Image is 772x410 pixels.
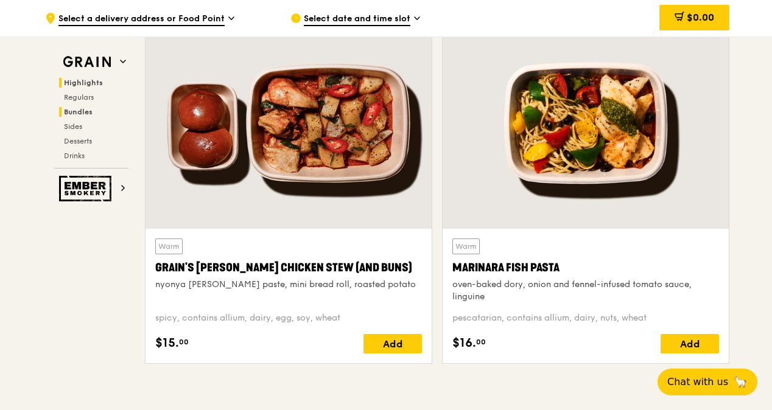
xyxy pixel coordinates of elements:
[476,337,486,347] span: 00
[155,279,422,291] div: nyonya [PERSON_NAME] paste, mini bread roll, roasted potato
[658,369,757,395] button: Chat with us🦙
[179,337,189,347] span: 00
[452,259,719,276] div: Marinara Fish Pasta
[687,12,714,23] span: $0.00
[64,78,103,87] span: Highlights
[452,238,480,254] div: Warm
[59,176,115,201] img: Ember Smokery web logo
[58,13,225,26] span: Select a delivery address or Food Point
[452,279,719,303] div: oven-baked dory, onion and fennel-infused tomato sauce, linguine
[155,259,422,276] div: Grain's [PERSON_NAME] Chicken Stew (and buns)
[155,312,422,324] div: spicy, contains allium, dairy, egg, soy, wheat
[667,375,728,389] span: Chat with us
[64,151,85,160] span: Drinks
[59,51,115,73] img: Grain web logo
[733,375,748,389] span: 🦙
[661,334,719,353] div: Add
[64,108,93,116] span: Bundles
[452,334,476,352] span: $16.
[155,238,183,254] div: Warm
[363,334,422,353] div: Add
[155,334,179,352] span: $15.
[304,13,410,26] span: Select date and time slot
[64,122,82,131] span: Sides
[452,312,719,324] div: pescatarian, contains allium, dairy, nuts, wheat
[64,137,92,145] span: Desserts
[64,93,94,102] span: Regulars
